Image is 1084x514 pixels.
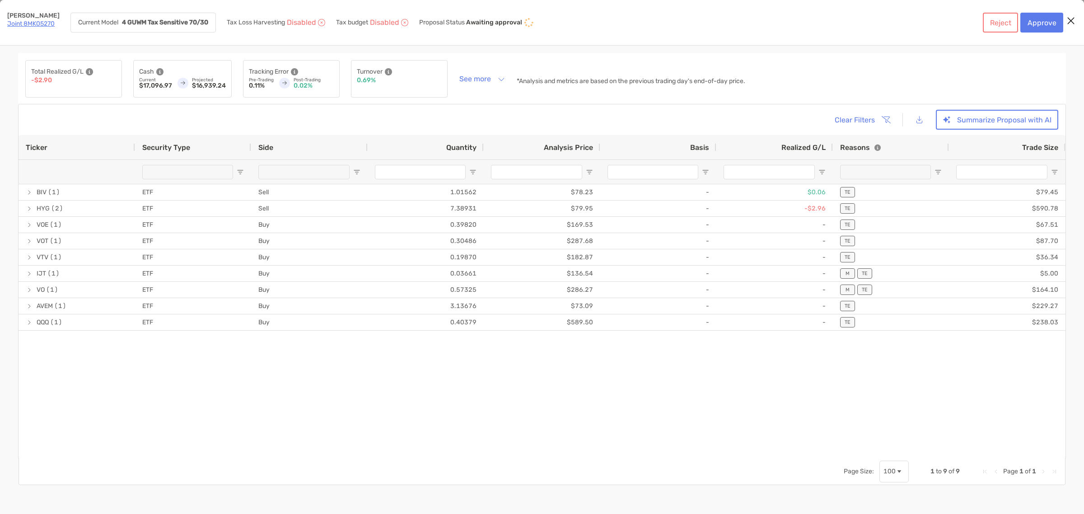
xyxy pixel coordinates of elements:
[716,249,833,265] div: -
[716,298,833,314] div: -
[419,19,465,26] p: Proposal Status
[135,298,251,314] div: ETF
[484,298,600,314] div: $73.09
[54,299,66,313] span: (1)
[142,143,190,152] span: Security Type
[375,165,466,179] input: Quantity Filter Input
[251,314,368,330] div: Buy
[936,467,942,475] span: to
[1032,467,1036,475] span: 1
[600,249,716,265] div: -
[50,250,62,265] span: (1)
[992,468,1000,475] div: Previous Page
[31,66,84,77] p: Total Realized G/L
[1051,468,1058,475] div: Last Page
[294,83,334,89] p: 0.02%
[258,143,273,152] span: Side
[600,201,716,216] div: -
[845,189,850,195] p: TE
[50,315,62,330] span: (1)
[936,110,1058,130] button: Summarize Proposal with AI
[844,467,874,475] div: Page Size:
[135,217,251,233] div: ETF
[1064,14,1078,28] button: Close modal
[716,266,833,281] div: -
[930,467,934,475] span: 1
[949,201,1065,216] div: $590.78
[600,314,716,330] div: -
[949,314,1065,330] div: $238.03
[31,77,52,84] p: -$2.90
[949,184,1065,200] div: $79.45
[845,238,850,244] p: TE
[1019,467,1023,475] span: 1
[37,217,48,232] span: VOE
[135,266,251,281] div: ETF
[716,233,833,249] div: -
[949,266,1065,281] div: $5.00
[469,168,477,176] button: Open Filter Menu
[368,233,484,249] div: 0.30486
[484,282,600,298] div: $286.27
[716,314,833,330] div: -
[818,168,826,176] button: Open Filter Menu
[600,217,716,233] div: -
[934,168,942,176] button: Open Filter Menu
[37,315,49,330] span: QQQ
[517,78,745,84] p: *Analysis and metrics are based on the previous trading day's end-of-day price.
[943,467,947,475] span: 9
[781,143,826,152] span: Realized G/L
[607,165,698,179] input: Basis Filter Input
[466,19,522,26] p: Awaiting approval
[1022,143,1058,152] span: Trade Size
[600,282,716,298] div: -
[702,168,709,176] button: Open Filter Menu
[452,71,512,87] button: See more
[37,234,48,248] span: VOT
[981,468,989,475] div: First Page
[586,168,593,176] button: Open Filter Menu
[879,461,909,482] div: Page Size
[368,249,484,265] div: 0.19870
[544,143,593,152] span: Analysis Price
[484,217,600,233] div: $169.53
[135,184,251,200] div: ETF
[368,314,484,330] div: 0.40379
[251,298,368,314] div: Buy
[845,222,850,228] p: TE
[50,234,62,248] span: (1)
[287,19,316,26] p: Disabled
[368,298,484,314] div: 3.13676
[37,299,53,313] span: AVEM
[484,249,600,265] div: $182.87
[446,143,477,152] span: Quantity
[484,266,600,281] div: $136.54
[251,282,368,298] div: Buy
[845,206,850,211] p: TE
[862,287,868,293] p: TE
[249,66,289,77] p: Tracking Error
[491,165,582,179] input: Analysis Price Filter Input
[484,201,600,216] div: $79.95
[50,217,62,232] span: (1)
[139,83,172,89] p: $17,096.97
[249,77,274,83] p: Pre-Trading
[690,143,709,152] span: Basis
[122,19,208,26] strong: 4 GUWM Tax Sensitive 70/30
[1020,13,1063,33] button: Approve
[251,249,368,265] div: Buy
[78,19,118,26] p: Current Model
[956,467,960,475] span: 9
[983,13,1018,33] button: Reject
[948,467,954,475] span: of
[949,298,1065,314] div: $229.27
[1025,467,1031,475] span: of
[840,143,881,152] div: Reasons
[600,298,716,314] div: -
[600,233,716,249] div: -
[135,249,251,265] div: ETF
[956,165,1047,179] input: Trade Size Filter Input
[949,233,1065,249] div: $87.70
[845,303,850,309] p: TE
[845,254,850,260] p: TE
